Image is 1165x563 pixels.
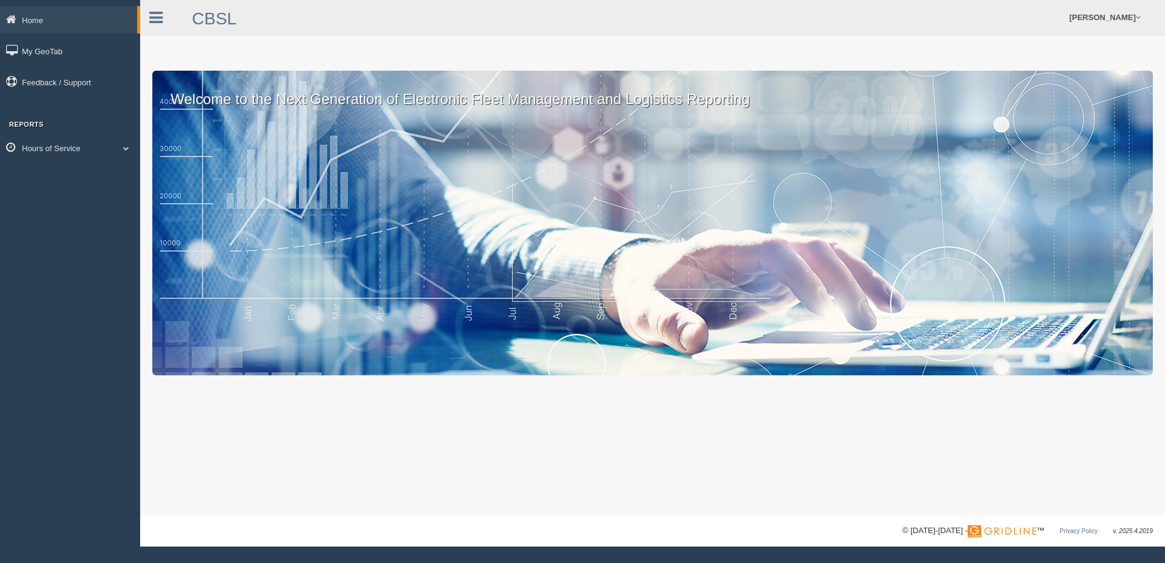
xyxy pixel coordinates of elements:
[902,525,1153,537] div: © [DATE]-[DATE] - ™
[152,71,1153,110] p: Welcome to the Next Generation of Electronic Fleet Management and Logistics Reporting
[968,525,1036,537] img: Gridline
[192,9,236,28] a: CBSL
[1113,528,1153,534] span: v. 2025.4.2019
[1060,528,1097,534] a: Privacy Policy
